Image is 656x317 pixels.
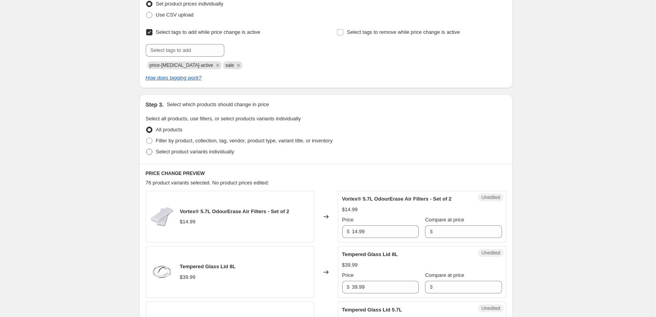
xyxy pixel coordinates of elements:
input: Select tags to add [146,44,224,57]
span: Unedited [481,305,500,311]
span: sale [225,63,234,68]
span: Select tags to remove while price change is active [347,29,460,35]
img: 210-0063-01-auoplr_49027233-5bc1-4475-a0b1-33751f9f6238_80x.jpg [150,205,174,229]
span: Unedited [481,194,500,201]
div: $14.99 [180,218,196,226]
button: Remove sale [235,62,242,69]
span: Compare at price [425,272,464,278]
span: price-change-job-active [150,63,213,68]
img: 213-0001-02oplr_4268f6da-d592-45df-a205-81a5b5632c23_80x.jpg [150,260,174,284]
span: Tempered Glass Lid 5.7L [342,307,402,313]
span: Set product prices individually [156,1,224,7]
span: Tempered Glass Lid 8L [342,251,398,257]
span: $ [347,284,350,290]
h2: Step 3. [146,101,164,109]
span: $ [347,229,350,234]
div: $39.99 [342,261,358,269]
span: Price [342,272,354,278]
div: $14.99 [342,206,358,214]
p: Select which products should change in price [167,101,269,109]
span: Vortex® 5.7L OdourErase Air Filters - Set of 2 [180,208,290,214]
span: 76 product variants selected. No product prices edited: [146,180,269,186]
span: Select product variants individually [156,149,234,155]
a: How does tagging work? [146,75,202,81]
span: Select all products, use filters, or select products variants individually [146,116,301,122]
span: Price [342,217,354,223]
span: All products [156,127,183,133]
span: Compare at price [425,217,464,223]
div: $39.99 [180,273,196,281]
span: Vortex® 5.7L OdourErase Air Filters - Set of 2 [342,196,452,202]
span: $ [430,284,432,290]
span: Filter by product, collection, tag, vendor, product type, variant title, or inventory [156,138,333,144]
button: Remove price-change-job-active [214,62,221,69]
span: Use CSV upload [156,12,194,18]
span: Tempered Glass Lid 8L [180,264,236,269]
span: Select tags to add while price change is active [156,29,260,35]
h6: PRICE CHANGE PREVIEW [146,170,506,177]
span: $ [430,229,432,234]
span: Unedited [481,250,500,256]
